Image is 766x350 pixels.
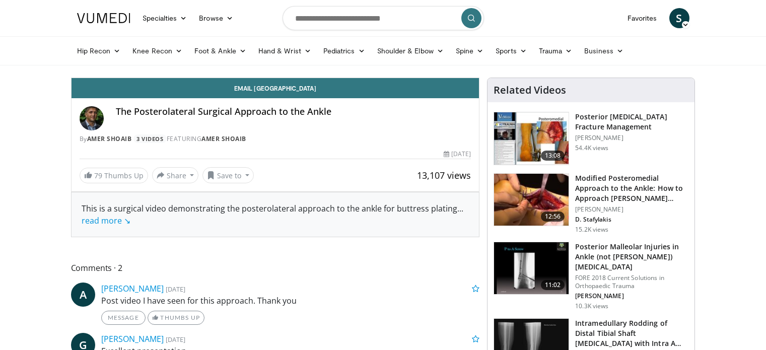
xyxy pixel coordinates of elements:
[71,261,480,274] span: Comments 2
[490,41,533,61] a: Sports
[575,112,688,132] h3: Posterior [MEDICAL_DATA] Fracture Management
[126,41,188,61] a: Knee Recon
[133,134,167,143] a: 3 Videos
[202,167,254,183] button: Save to
[193,8,239,28] a: Browse
[575,134,688,142] p: [PERSON_NAME]
[283,6,484,30] input: Search topics, interventions
[371,41,450,61] a: Shoulder & Elbow
[541,280,565,290] span: 11:02
[575,242,688,272] h3: Posterior Malleolar Injuries in Ankle (not [PERSON_NAME]) [MEDICAL_DATA]
[575,205,688,214] p: [PERSON_NAME]
[578,41,630,61] a: Business
[101,333,164,344] a: [PERSON_NAME]
[575,302,608,310] p: 10.3K views
[101,283,164,294] a: [PERSON_NAME]
[80,134,471,144] div: By FEATURING
[201,134,246,143] a: amer shoaib
[94,171,102,180] span: 79
[82,215,130,226] a: read more ↘
[116,106,471,117] h4: The Posterolateral Surgical Approach to the Ankle
[575,216,688,224] p: D. Stafylakis
[80,106,104,130] img: Avatar
[166,335,185,344] small: [DATE]
[575,292,688,300] p: [PERSON_NAME]
[575,226,608,234] p: 15.2K views
[533,41,579,61] a: Trauma
[71,41,127,61] a: Hip Recon
[444,150,471,159] div: [DATE]
[621,8,663,28] a: Favorites
[450,41,490,61] a: Spine
[188,41,252,61] a: Foot & Ankle
[87,134,132,143] a: amer shoaib
[82,202,469,227] div: This is a surgical video demonstrating the posterolateral approach to the ankle for buttress plating
[101,311,146,325] a: Message
[575,173,688,203] h3: Modified Posteromedial Approach to the Ankle: How to Approach [PERSON_NAME]…
[541,212,565,222] span: 12:56
[575,318,688,348] h3: Intramedullary Rodding of Distal Tibial Shaft [MEDICAL_DATA] with Intra A…
[101,295,480,307] p: Post video I have seen for this approach. Thank you
[136,8,193,28] a: Specialties
[669,8,689,28] a: S
[77,13,130,23] img: VuMedi Logo
[71,283,95,307] a: A
[494,242,688,310] a: 11:02 Posterior Malleolar Injuries in Ankle (not [PERSON_NAME]) [MEDICAL_DATA] FORE 2018 Current ...
[72,78,479,98] a: Email [GEOGRAPHIC_DATA]
[317,41,371,61] a: Pediatrics
[166,285,185,294] small: [DATE]
[494,242,569,295] img: c613a3bd-9827-4973-b08f-77b3ce0ba407.150x105_q85_crop-smart_upscale.jpg
[494,173,688,234] a: 12:56 Modified Posteromedial Approach to the Ankle: How to Approach [PERSON_NAME]… [PERSON_NAME] ...
[541,151,565,161] span: 13:08
[152,167,199,183] button: Share
[252,41,317,61] a: Hand & Wrist
[417,169,471,181] span: 13,107 views
[494,112,569,165] img: 50e07c4d-707f-48cd-824d-a6044cd0d074.150x105_q85_crop-smart_upscale.jpg
[494,84,566,96] h4: Related Videos
[494,174,569,226] img: ae8508ed-6896-40ca-bae0-71b8ded2400a.150x105_q85_crop-smart_upscale.jpg
[148,311,204,325] a: Thumbs Up
[80,168,148,183] a: 79 Thumbs Up
[575,144,608,152] p: 54.4K views
[494,112,688,165] a: 13:08 Posterior [MEDICAL_DATA] Fracture Management [PERSON_NAME] 54.4K views
[575,274,688,290] p: FORE 2018 Current Solutions in Orthopaedic Trauma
